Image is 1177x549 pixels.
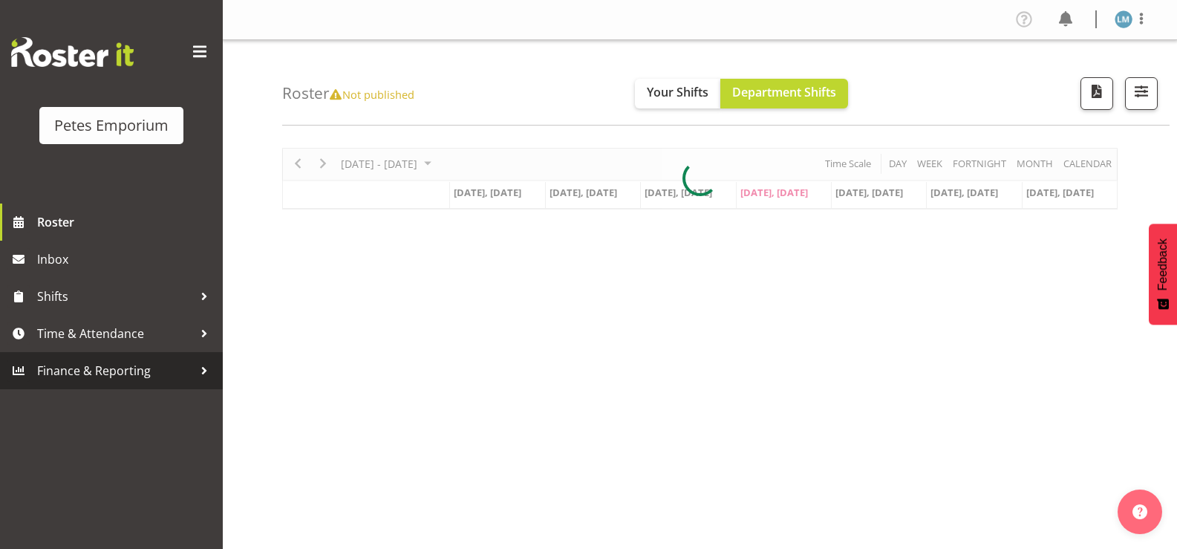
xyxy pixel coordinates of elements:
[1125,77,1158,110] button: Filter Shifts
[37,248,215,270] span: Inbox
[330,87,414,102] span: Not published
[37,285,193,308] span: Shifts
[11,37,134,67] img: Rosterit website logo
[1115,10,1132,28] img: lianne-morete5410.jpg
[1149,224,1177,325] button: Feedback - Show survey
[1132,504,1147,519] img: help-xxl-2.png
[635,79,720,108] button: Your Shifts
[647,84,708,100] span: Your Shifts
[54,114,169,137] div: Petes Emporium
[37,360,193,382] span: Finance & Reporting
[1156,238,1170,290] span: Feedback
[720,79,848,108] button: Department Shifts
[37,211,215,233] span: Roster
[282,85,414,102] h4: Roster
[732,84,836,100] span: Department Shifts
[1080,77,1113,110] button: Download a PDF of the roster according to the set date range.
[37,322,193,345] span: Time & Attendance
